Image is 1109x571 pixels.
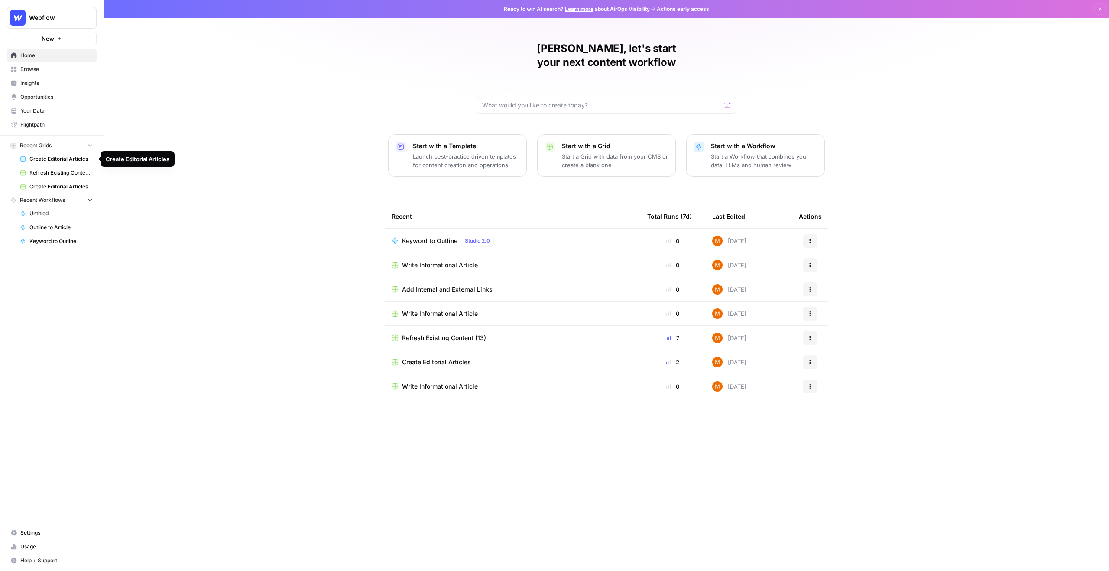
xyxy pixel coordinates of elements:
[392,285,633,294] a: Add Internal and External Links
[482,101,720,110] input: What would you like to create today?
[647,204,692,228] div: Total Runs (7d)
[20,196,65,204] span: Recent Workflows
[711,142,817,150] p: Start with a Workflow
[712,381,746,392] div: [DATE]
[392,261,633,269] a: Write Informational Article
[562,142,668,150] p: Start with a Grid
[402,285,493,294] span: Add Internal and External Links
[29,237,93,245] span: Keyword to Outline
[16,152,97,166] a: Create Editorial Articles
[686,134,825,177] button: Start with a WorkflowStart a Workflow that combines your data, LLMs and human review
[20,107,93,115] span: Your Data
[799,204,822,228] div: Actions
[477,42,736,69] h1: [PERSON_NAME], let's start your next content workflow
[657,5,709,13] span: Actions early access
[16,166,97,180] a: Refresh Existing Content (13)
[7,7,97,29] button: Workspace: Webflow
[392,204,633,228] div: Recent
[712,308,746,319] div: [DATE]
[402,358,471,367] span: Create Editorial Articles
[402,309,478,318] span: Write Informational Article
[402,334,486,342] span: Refresh Existing Content (13)
[712,308,723,319] img: 4suam345j4k4ehuf80j2ussc8x0k
[29,183,93,191] span: Create Editorial Articles
[392,236,633,246] a: Keyword to OutlineStudio 2.0
[42,34,54,43] span: New
[647,358,698,367] div: 2
[712,333,746,343] div: [DATE]
[20,557,93,565] span: Help + Support
[20,79,93,87] span: Insights
[712,260,723,270] img: 4suam345j4k4ehuf80j2ussc8x0k
[29,155,93,163] span: Create Editorial Articles
[7,554,97,568] button: Help + Support
[29,169,93,177] span: Refresh Existing Content (13)
[29,13,81,22] span: Webflow
[7,194,97,207] button: Recent Workflows
[712,236,746,246] div: [DATE]
[711,152,817,169] p: Start a Workflow that combines your data, LLMs and human review
[712,333,723,343] img: 4suam345j4k4ehuf80j2ussc8x0k
[7,104,97,118] a: Your Data
[7,76,97,90] a: Insights
[392,358,633,367] a: Create Editorial Articles
[647,237,698,245] div: 0
[565,6,593,12] a: Learn more
[7,90,97,104] a: Opportunities
[647,285,698,294] div: 0
[7,49,97,62] a: Home
[712,236,723,246] img: 4suam345j4k4ehuf80j2ussc8x0k
[392,334,633,342] a: Refresh Existing Content (13)
[29,224,93,231] span: Outline to Article
[20,529,93,537] span: Settings
[647,309,698,318] div: 0
[402,382,478,391] span: Write Informational Article
[647,261,698,269] div: 0
[402,237,457,245] span: Keyword to Outline
[29,210,93,217] span: Untitled
[537,134,676,177] button: Start with a GridStart a Grid with data from your CMS or create a blank one
[712,381,723,392] img: 4suam345j4k4ehuf80j2ussc8x0k
[504,5,650,13] span: Ready to win AI search? about AirOps Visibility
[7,32,97,45] button: New
[7,540,97,554] a: Usage
[16,221,97,234] a: Outline to Article
[16,234,97,248] a: Keyword to Outline
[20,543,93,551] span: Usage
[20,93,93,101] span: Opportunities
[7,139,97,152] button: Recent Grids
[7,62,97,76] a: Browse
[402,261,478,269] span: Write Informational Article
[712,204,745,228] div: Last Edited
[392,309,633,318] a: Write Informational Article
[16,207,97,221] a: Untitled
[465,237,490,245] span: Studio 2.0
[712,357,723,367] img: 4suam345j4k4ehuf80j2ussc8x0k
[388,134,527,177] button: Start with a TemplateLaunch best-practice driven templates for content creation and operations
[562,152,668,169] p: Start a Grid with data from your CMS or create a blank one
[413,142,519,150] p: Start with a Template
[712,284,723,295] img: 4suam345j4k4ehuf80j2ussc8x0k
[20,142,52,149] span: Recent Grids
[20,52,93,59] span: Home
[712,284,746,295] div: [DATE]
[413,152,519,169] p: Launch best-practice driven templates for content creation and operations
[647,382,698,391] div: 0
[7,526,97,540] a: Settings
[647,334,698,342] div: 7
[16,180,97,194] a: Create Editorial Articles
[10,10,26,26] img: Webflow Logo
[20,121,93,129] span: Flightpath
[712,260,746,270] div: [DATE]
[392,382,633,391] a: Write Informational Article
[20,65,93,73] span: Browse
[712,357,746,367] div: [DATE]
[7,118,97,132] a: Flightpath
